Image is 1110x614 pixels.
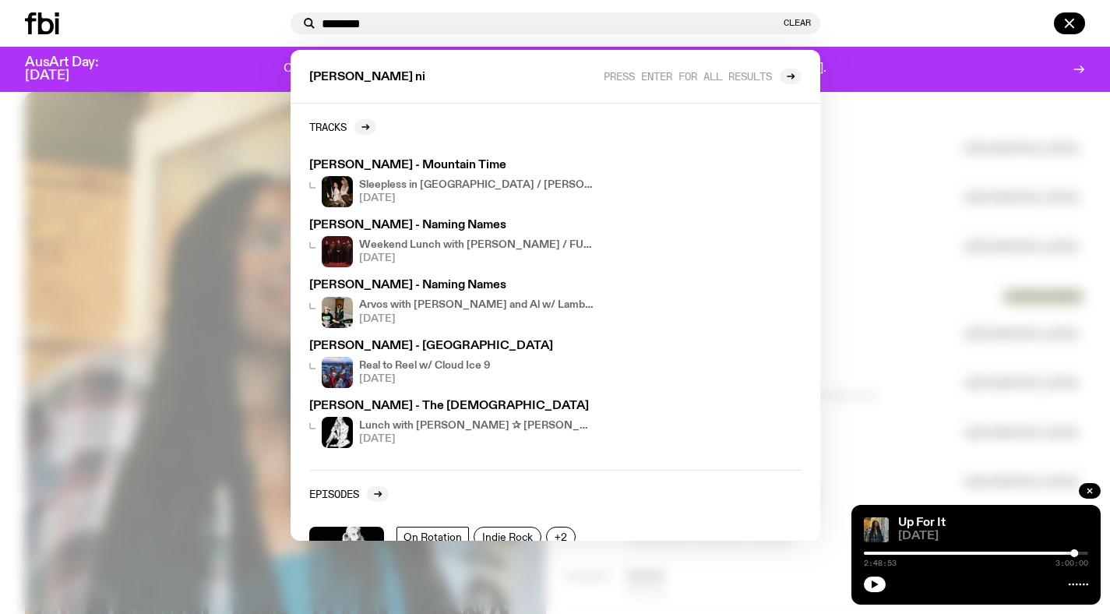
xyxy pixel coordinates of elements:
a: Press enter for all results [604,69,802,84]
a: Up For It [898,517,946,529]
a: [PERSON_NAME] - [GEOGRAPHIC_DATA]Real to Reel w/ Cloud Ice 9[DATE] [303,334,602,394]
h4: Sleepless in [GEOGRAPHIC_DATA] / [PERSON_NAME]' Last Show! [359,180,596,190]
a: [PERSON_NAME] - Naming NamesThe five members of Grievous Bodily Calm stand against a red backdrop... [303,213,602,273]
h4: Weekend Lunch with [PERSON_NAME] / FUSION SPOTLIGHT ~ Grievous Bodily Calm [359,240,596,250]
span: 3:00:00 [1055,559,1088,567]
span: Press enter for all results [604,70,772,82]
h3: [PERSON_NAME] - The [DEMOGRAPHIC_DATA] [309,401,596,412]
h2: Episodes [309,488,359,499]
span: [DATE] [898,531,1088,542]
img: Marcus Whale is on the left, bent to his knees and arching back with a gleeful look his face He i... [322,176,353,207]
h4: Lunch with [PERSON_NAME] ✰ [PERSON_NAME] ✰ [359,421,596,431]
h4: Arvos with [PERSON_NAME] and Al w/ Lambrini Girls Interview! [359,300,596,310]
h4: Real to Reel w/ Cloud Ice 9 [359,361,491,371]
img: Ruby wears a Collarbones t shirt and pretends to play the DJ decks, Al sings into a pringles can.... [322,297,353,328]
a: Tracks [309,119,376,135]
img: Molly Nilsson [309,527,384,602]
img: The five members of Grievous Bodily Calm stand against a red backdrop. [322,236,353,267]
span: [DATE] [359,193,596,203]
h3: [PERSON_NAME] - Mountain Time [309,160,596,171]
button: Clear [784,19,811,27]
a: Molly NilssonOn RotationIndie Rock+2Lunch with [PERSON_NAME] ✰ [PERSON_NAME] ✰[DATE] [303,520,808,608]
span: [DATE] [359,374,491,384]
img: Molly Nilsson [322,417,353,448]
h3: [PERSON_NAME] - Naming Names [309,280,596,291]
a: [PERSON_NAME] - Naming NamesRuby wears a Collarbones t shirt and pretends to play the DJ decks, A... [303,273,602,333]
span: [DATE] [359,434,596,444]
span: [DATE] [359,253,596,263]
span: 2:48:53 [864,559,897,567]
h2: Tracks [309,121,347,132]
span: [DATE] [359,314,596,324]
a: [PERSON_NAME] - The [DEMOGRAPHIC_DATA]Molly NilssonLunch with [PERSON_NAME] ✰ [PERSON_NAME] ✰[DATE] [303,394,602,454]
h3: [PERSON_NAME] - [GEOGRAPHIC_DATA] [309,341,596,352]
h3: [PERSON_NAME] - Naming Names [309,220,596,231]
p: One day. One community. One frequency worth fighting for. Donate to support [DOMAIN_NAME]. [284,62,826,76]
img: Ify - a Brown Skin girl with black braided twists, looking up to the side with her tongue stickin... [864,517,889,542]
a: Episodes [309,486,389,502]
h3: AusArt Day: [DATE] [25,56,125,83]
a: [PERSON_NAME] - Mountain TimeMarcus Whale is on the left, bent to his knees and arching back with... [303,153,602,213]
span: [PERSON_NAME] ni [309,72,425,83]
